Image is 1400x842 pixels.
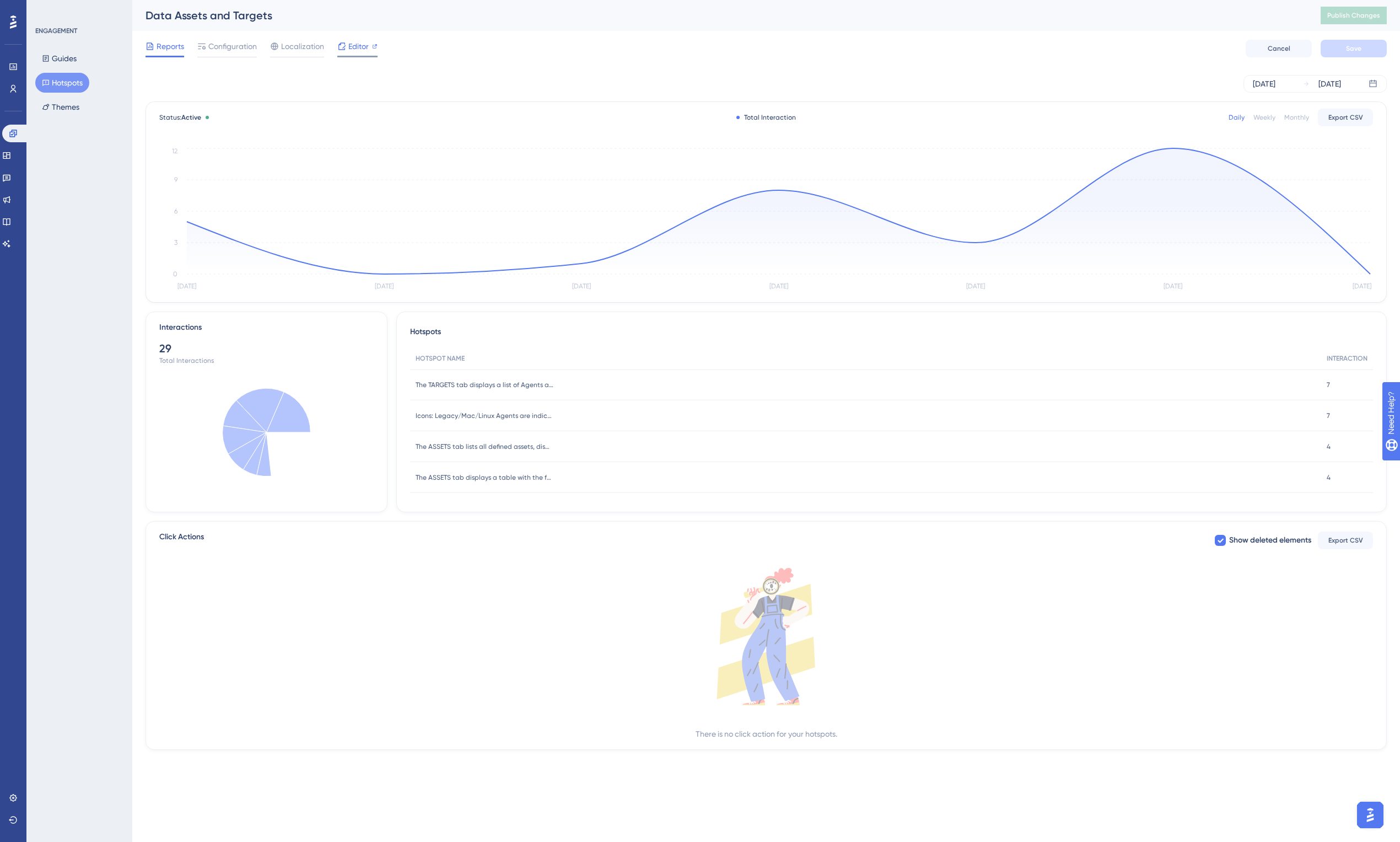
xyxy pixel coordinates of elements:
[1321,40,1387,57] button: Save
[416,442,553,451] span: The ASSETS tab lists all defined assets, displayed in a table. More information
[1353,282,1371,290] tspan: [DATE]
[769,282,788,290] tspan: [DATE]
[1327,473,1331,482] span: 4
[410,325,441,339] span: Hotspots
[281,40,324,53] span: Localization
[1346,44,1361,53] span: Save
[1327,11,1380,20] span: Publish Changes
[1328,113,1363,122] span: Export CSV
[35,97,86,117] button: Themes
[174,207,177,215] tspan: 6
[173,270,177,278] tspan: 0
[416,411,553,420] span: Icons: Legacy/Mac/Linux Agents are indicated by the icon shown at the far left, above. Windows Ag...
[35,26,77,35] div: ENGAGEMENT
[1318,109,1373,126] button: Export CSV
[1246,40,1312,57] button: Cancel
[416,473,553,482] span: The ASSETS tab displays a table with the following columns:Asset Name - Name of the asset Asset T...
[1318,532,1373,549] button: Export CSV
[1284,113,1309,122] div: Monthly
[157,40,184,53] span: Reports
[1327,380,1330,389] span: 7
[572,282,591,290] tspan: [DATE]
[1327,442,1331,451] span: 4
[159,321,202,334] div: Interactions
[416,354,465,363] span: HOTSPOT NAME
[375,282,394,290] tspan: [DATE]
[1327,411,1330,420] span: 7
[1229,534,1311,547] span: Show deleted elements
[159,530,204,550] span: Click Actions
[736,113,796,122] div: Total Interaction
[35,73,89,93] button: Hotspots
[1321,7,1387,24] button: Publish Changes
[1229,113,1245,122] div: Daily
[26,3,69,16] span: Need Help?
[1327,354,1367,363] span: INTERACTION
[177,282,196,290] tspan: [DATE]
[1253,113,1275,122] div: Weekly
[696,727,837,741] div: There is no click action for your hotspots.
[416,380,553,389] span: The TARGETS tab displays a list of Agents and Targets in a table with information about each.Tags...
[966,282,985,290] tspan: [DATE]
[146,8,1293,23] div: Data Assets and Targets
[208,40,257,53] span: Configuration
[1268,44,1290,53] span: Cancel
[1354,798,1387,832] iframe: UserGuiding AI Assistant Launcher
[159,341,374,356] div: 29
[1328,536,1363,545] span: Export CSV
[159,113,201,122] span: Status:
[35,49,83,68] button: Guides
[1253,77,1275,90] div: [DATE]
[181,114,201,121] span: Active
[348,40,369,53] span: Editor
[1164,282,1182,290] tspan: [DATE]
[1318,77,1341,90] div: [DATE]
[174,176,177,184] tspan: 9
[174,239,177,246] tspan: 3
[172,147,177,155] tspan: 12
